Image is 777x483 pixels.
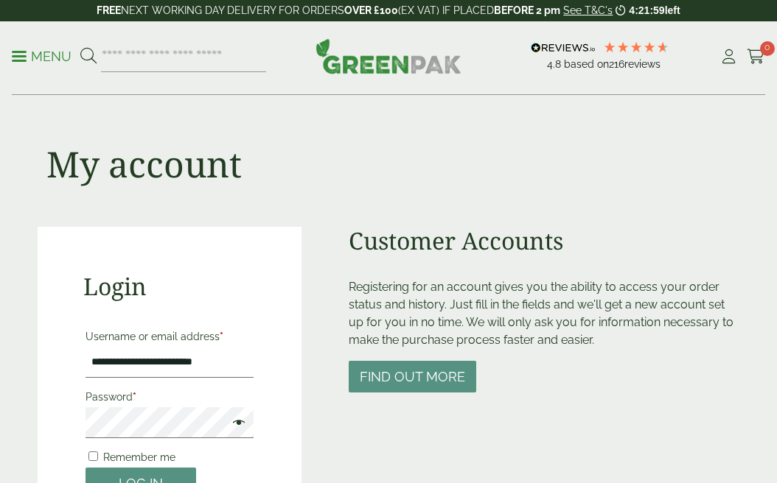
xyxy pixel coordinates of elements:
[103,451,175,463] span: Remember me
[86,326,254,347] label: Username or email address
[316,38,461,74] img: GreenPak Supplies
[494,4,560,16] strong: BEFORE 2 pm
[86,387,254,407] label: Password
[629,4,664,16] span: 4:21:59
[547,58,564,70] span: 4.8
[760,41,775,56] span: 0
[531,43,595,53] img: REVIEWS.io
[624,58,661,70] span: reviews
[349,227,739,255] h2: Customer Accounts
[665,4,680,16] span: left
[747,46,765,68] a: 0
[603,40,669,54] div: 4.79 Stars
[564,58,609,70] span: Based on
[97,4,121,16] strong: FREE
[349,370,476,384] a: Find out more
[349,361,476,392] button: Find out more
[719,49,738,64] i: My Account
[46,143,242,186] h1: My account
[747,49,765,64] i: Cart
[12,48,72,66] p: Menu
[349,278,739,349] p: Registering for an account gives you the ability to access your order status and history. Just fi...
[563,4,613,16] a: See T&C's
[344,4,398,16] strong: OVER £100
[12,48,72,63] a: Menu
[88,451,98,461] input: Remember me
[609,58,624,70] span: 216
[83,272,256,300] h2: Login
